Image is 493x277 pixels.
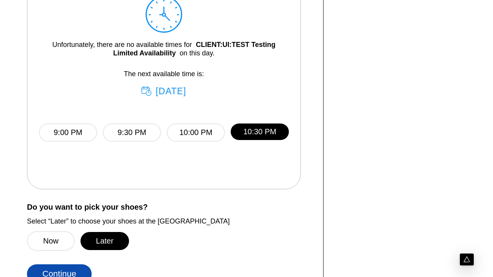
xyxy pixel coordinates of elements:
label: Select “Later” to choose your shoes at the [GEOGRAPHIC_DATA] [27,217,312,225]
button: Later [80,232,129,250]
div: The next available time is: [50,70,277,97]
button: Now [27,231,75,251]
div: [DATE] [141,86,186,97]
button: 10:00 PM [167,123,225,142]
button: 9:30 PM [103,123,161,142]
a: CLIENT:UI:TEST Testing Limited Availability [113,41,275,57]
label: Do you want to pick your shoes? [27,203,312,211]
button: 10:30 PM [231,123,289,140]
button: 9:00 PM [39,123,97,142]
div: Unfortunately, there are no available times for on this day. [50,40,277,57]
